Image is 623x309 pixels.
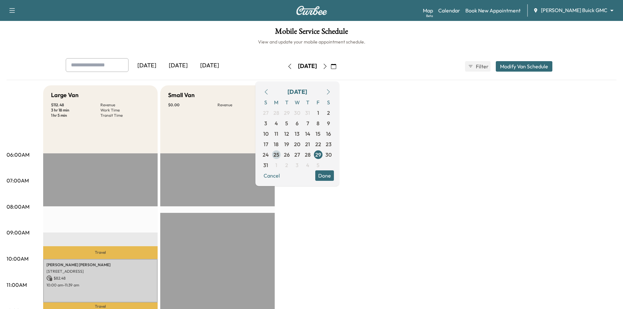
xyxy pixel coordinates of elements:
span: 31 [263,161,268,169]
p: 3 hr 18 min [51,108,100,113]
p: $ 82.48 [46,275,154,281]
h5: Large Van [51,91,78,100]
p: 06:00AM [7,151,29,159]
span: 22 [315,140,321,148]
span: 28 [273,109,279,117]
span: 26 [284,151,290,159]
p: 11:00AM [7,281,27,289]
a: Calendar [438,7,460,14]
span: 12 [284,130,289,138]
p: 08:00AM [7,203,29,211]
button: Modify Van Schedule [496,61,552,72]
span: 7 [306,119,309,127]
span: 21 [305,140,310,148]
span: W [292,97,303,108]
span: 2 [327,109,330,117]
span: M [271,97,282,108]
span: T [303,97,313,108]
span: F [313,97,323,108]
img: Curbee Logo [296,6,327,15]
span: 8 [317,119,320,127]
p: Work Time [100,108,150,113]
p: 1 hr 5 min [51,113,100,118]
p: Revenue [217,102,267,108]
span: 10 [263,130,268,138]
span: S [261,97,271,108]
span: 3 [264,119,267,127]
div: [DATE] [298,62,317,70]
p: 09:00AM [7,229,29,236]
p: $ 0.00 [168,102,217,108]
span: 5 [317,161,320,169]
span: 23 [326,140,332,148]
p: Transit Time [100,113,150,118]
h1: Mobile Service Schedule [7,27,616,39]
span: 14 [305,130,310,138]
span: 17 [264,140,268,148]
span: 6 [296,119,299,127]
span: S [323,97,334,108]
span: 1 [275,161,277,169]
span: 24 [263,151,269,159]
span: 20 [294,140,300,148]
p: $ 112.48 [51,102,100,108]
div: Beta [426,13,433,18]
span: T [282,97,292,108]
span: 5 [285,119,288,127]
p: 10:00AM [7,255,28,263]
div: [DATE] [163,58,194,73]
span: 25 [273,151,279,159]
span: 27 [263,109,268,117]
p: Revenue [100,102,150,108]
span: 9 [327,119,330,127]
button: Filter [465,61,491,72]
div: [DATE] [131,58,163,73]
span: 3 [296,161,299,169]
p: [STREET_ADDRESS] [46,269,154,274]
p: 07:00AM [7,177,29,184]
span: 16 [326,130,331,138]
p: [PERSON_NAME] [PERSON_NAME] [46,262,154,267]
span: 1 [317,109,319,117]
span: 30 [294,109,300,117]
span: 28 [305,151,311,159]
span: 19 [284,140,289,148]
span: 4 [275,119,278,127]
span: 18 [274,140,279,148]
a: Book New Appointment [465,7,521,14]
span: 11 [274,130,278,138]
span: 30 [325,151,332,159]
p: Travel [43,246,158,259]
span: 2 [285,161,288,169]
span: 27 [294,151,300,159]
span: 29 [284,109,290,117]
h6: View and update your mobile appointment schedule. [7,39,616,45]
span: [PERSON_NAME] Buick GMC [541,7,607,14]
h5: Small Van [168,91,195,100]
a: MapBeta [423,7,433,14]
span: 15 [316,130,320,138]
button: Done [315,170,334,181]
span: Filter [476,62,488,70]
span: 29 [315,151,321,159]
div: [DATE] [287,87,307,96]
span: 4 [306,161,309,169]
div: [DATE] [194,58,225,73]
button: Cancel [261,170,283,181]
span: 31 [305,109,310,117]
p: 10:00 am - 11:39 am [46,283,154,288]
span: 13 [295,130,300,138]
